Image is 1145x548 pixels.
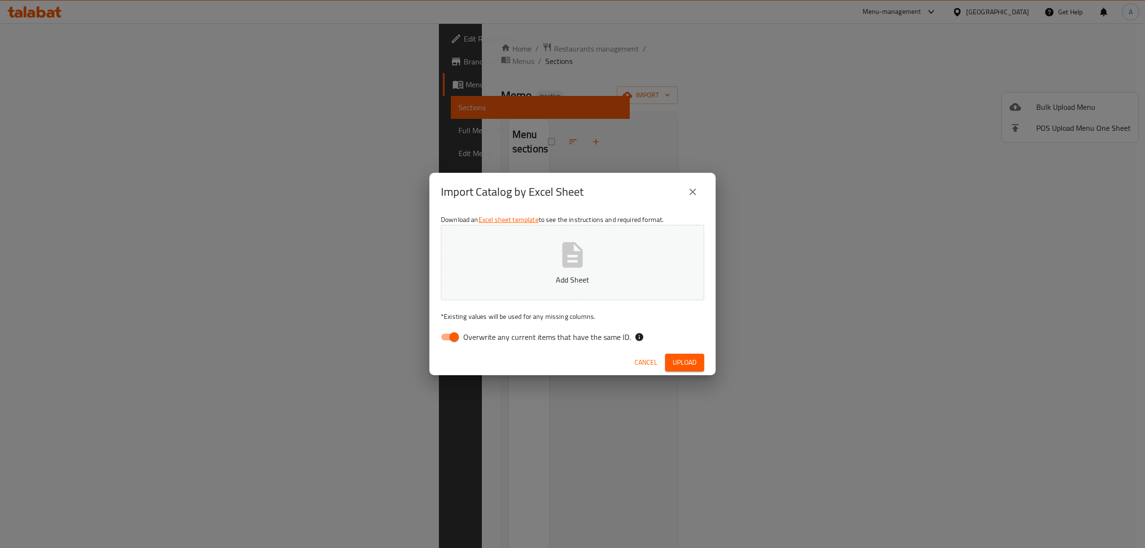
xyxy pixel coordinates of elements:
span: Overwrite any current items that have the same ID. [463,331,631,343]
h2: Import Catalog by Excel Sheet [441,184,583,200]
svg: If the overwrite option isn't selected, then the items that match an existing ID will be ignored ... [635,332,644,342]
p: Existing values will be used for any missing columns. [441,312,704,321]
button: Cancel [631,354,661,371]
p: Add Sheet [456,274,689,285]
div: Download an to see the instructions and required format. [429,211,716,349]
button: Upload [665,354,704,371]
button: Add Sheet [441,225,704,300]
a: Excel sheet template [479,213,539,226]
span: Cancel [635,357,657,369]
button: close [681,180,704,203]
span: Upload [673,357,697,369]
